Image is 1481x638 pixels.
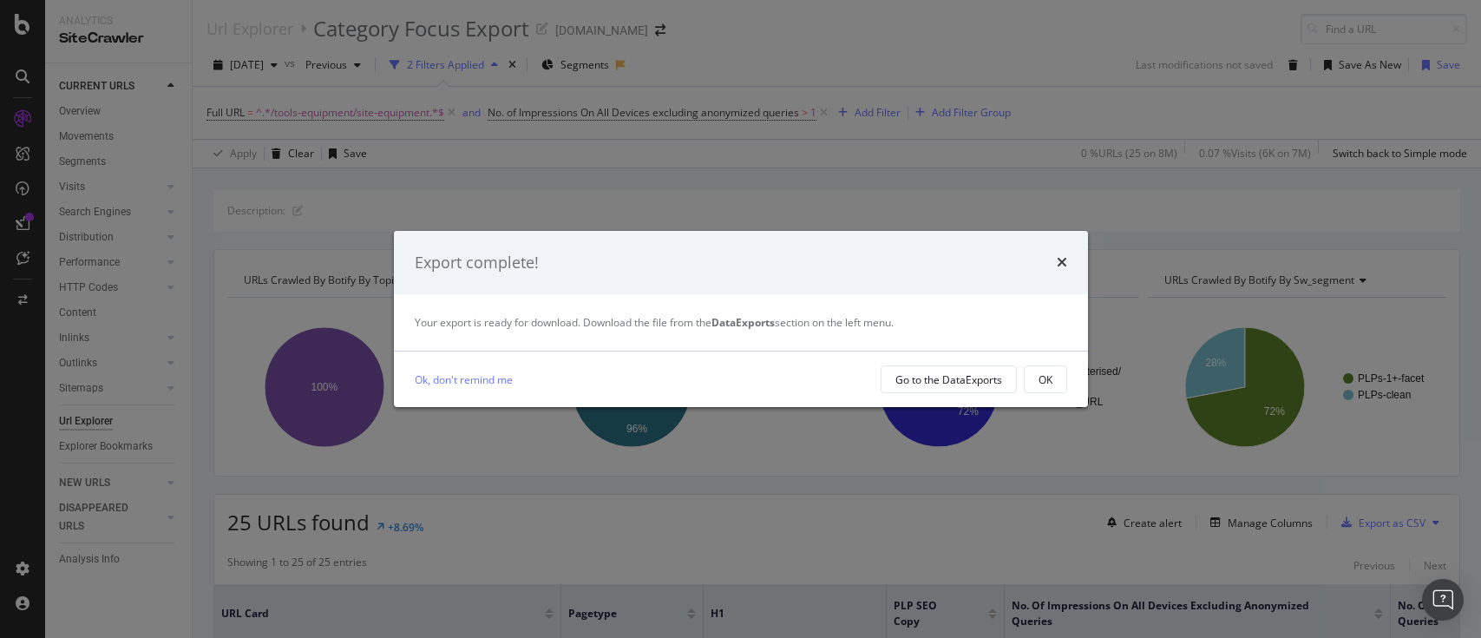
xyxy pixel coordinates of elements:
div: OK [1039,372,1052,387]
button: Go to the DataExports [881,365,1017,393]
div: modal [394,231,1088,408]
strong: DataExports [711,315,775,330]
button: OK [1024,365,1067,393]
a: Ok, don't remind me [415,371,513,389]
span: section on the left menu. [711,315,894,330]
div: Go to the DataExports [895,372,1002,387]
div: Export complete! [415,252,539,274]
div: Your export is ready for download. Download the file from the [415,315,1067,330]
div: times [1057,252,1067,274]
div: Open Intercom Messenger [1422,579,1464,621]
